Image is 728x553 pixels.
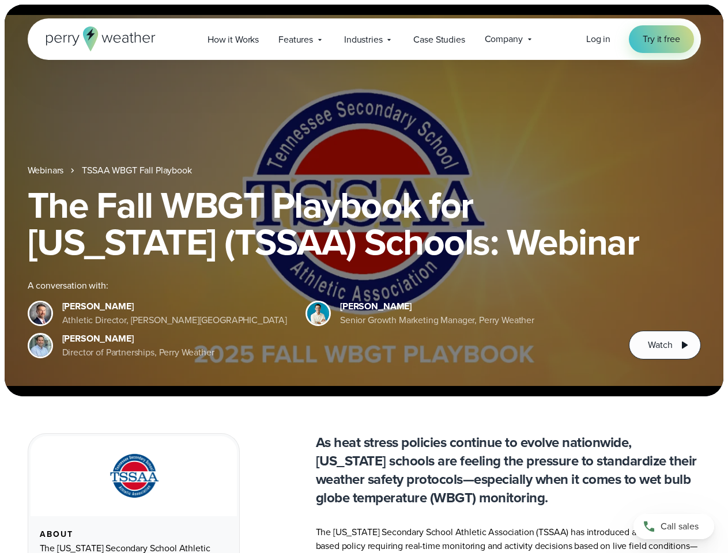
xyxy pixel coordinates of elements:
[344,33,382,47] span: Industries
[82,164,191,177] a: TSSAA WBGT Fall Playbook
[485,32,523,46] span: Company
[62,332,214,346] div: [PERSON_NAME]
[633,514,714,539] a: Call sales
[28,164,64,177] a: Webinars
[62,346,214,359] div: Director of Partnerships, Perry Weather
[28,187,701,260] h1: The Fall WBGT Playbook for [US_STATE] (TSSAA) Schools: Webinar
[28,164,701,177] nav: Breadcrumb
[278,33,313,47] span: Features
[586,32,610,46] a: Log in
[629,25,693,53] a: Try it free
[29,335,51,357] img: Jeff Wood
[29,302,51,324] img: Brian Wyatt
[643,32,680,46] span: Try it free
[28,279,611,293] div: A conversation with:
[648,338,672,352] span: Watch
[661,520,699,533] span: Call sales
[316,433,701,507] p: As heat stress policies continue to evolve nationwide, [US_STATE] schools are feeling the pressur...
[40,530,228,539] div: About
[198,28,269,51] a: How it Works
[413,33,465,47] span: Case Studies
[403,28,474,51] a: Case Studies
[95,450,172,502] img: TSSAA-Tennessee-Secondary-School-Athletic-Association.svg
[307,302,329,324] img: Spencer Patton, Perry Weather
[62,300,288,313] div: [PERSON_NAME]
[340,300,534,313] div: [PERSON_NAME]
[62,313,288,327] div: Athletic Director, [PERSON_NAME][GEOGRAPHIC_DATA]
[629,331,700,359] button: Watch
[208,33,259,47] span: How it Works
[340,313,534,327] div: Senior Growth Marketing Manager, Perry Weather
